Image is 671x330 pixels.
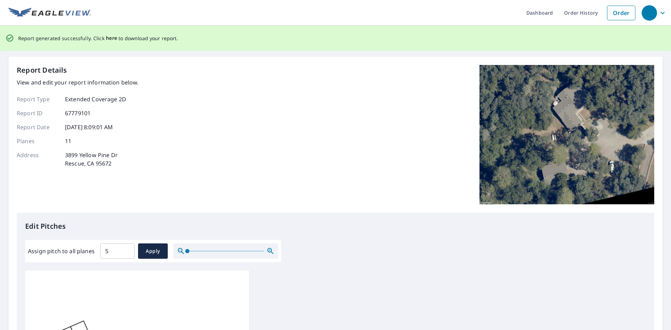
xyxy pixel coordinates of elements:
[17,109,59,117] p: Report ID
[65,95,126,103] p: Extended Coverage 2D
[138,243,168,259] button: Apply
[17,123,59,131] p: Report Date
[17,78,139,87] p: View and edit your report information below.
[18,34,178,43] p: Report generated successfully. Click to download your report.
[17,65,67,75] p: Report Details
[65,123,113,131] p: [DATE] 8:09:01 AM
[28,247,95,255] label: Assign pitch to all planes
[106,34,117,43] button: here
[607,6,635,20] a: Order
[17,137,59,145] p: Planes
[8,8,91,18] img: EV Logo
[65,151,118,168] p: 3899 Yellow Pine Dr Rescue, CA 95672
[17,151,59,168] p: Address
[17,95,59,103] p: Report Type
[100,241,135,261] input: 00.0
[65,137,71,145] p: 11
[25,221,646,232] p: Edit Pitches
[479,65,654,205] img: Top image
[144,247,162,256] span: Apply
[65,109,91,117] p: 67779101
